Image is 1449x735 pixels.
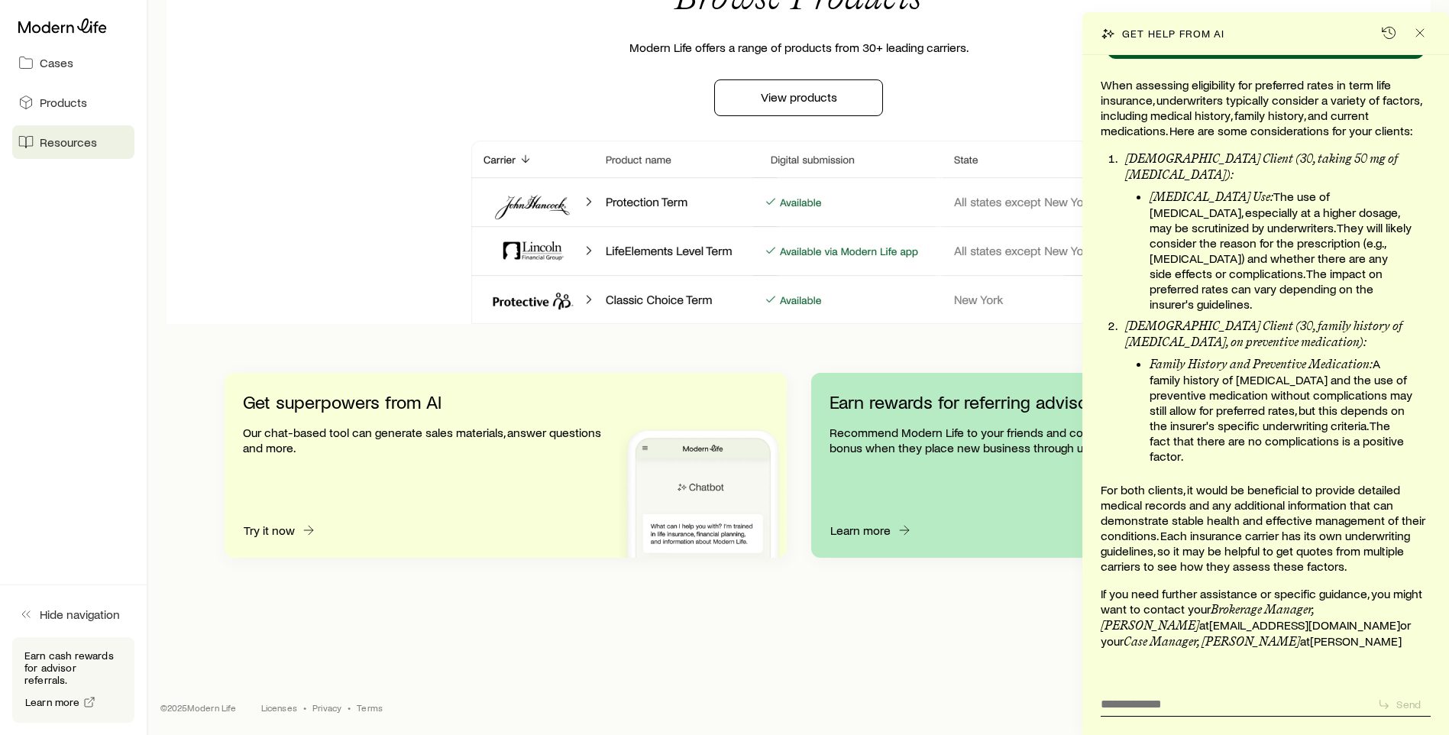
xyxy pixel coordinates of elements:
strong: [DEMOGRAPHIC_DATA] Client (30, family history of [MEDICAL_DATA], on preventive medication): [1125,319,1402,349]
p: Earn rewards for referring advisors [830,391,1233,413]
p: Get superpowers from AI [243,391,602,413]
a: Cases [12,46,134,79]
span: Products [40,95,87,110]
a: Products [12,86,134,119]
p: © 2025 Modern Life [160,701,237,714]
button: Send [1371,695,1431,714]
li: A family history of [MEDICAL_DATA] and the use of preventive medication without complications may... [1150,356,1412,464]
p: If you need further assistance or specific guidance, you might want to contact your at or your at . [1101,586,1431,665]
a: Terms [357,701,383,714]
span: • [303,701,306,714]
p: For both clients, it would be beneficial to provide detailed medical records and any additional i... [1101,482,1431,574]
a: Resources [12,125,134,159]
p: Our chat-based tool can generate sales materials, answer questions and more. [243,425,602,455]
li: The use of [MEDICAL_DATA], especially at a higher dosage, may be scrutinized by underwriters. The... [1150,189,1412,312]
a: Licenses [261,701,297,714]
span: Learn more [25,697,80,707]
button: Learn more [830,522,913,539]
p: Earn cash rewards for advisor referrals. [24,649,122,686]
strong: [DEMOGRAPHIC_DATA] Client (30, taking 50 mg of [MEDICAL_DATA]): [1125,151,1398,182]
span: Resources [40,134,97,150]
p: Get help from AI [1122,28,1224,40]
strong: Case Manager, [PERSON_NAME] [1124,634,1300,649]
button: Close [1409,22,1431,44]
p: Modern Life offers a range of products from 30+ leading carriers. [629,40,969,55]
button: Try it now [243,522,317,539]
img: Get superpowers from AI [619,419,786,558]
span: Cases [40,55,73,70]
img: Table listing avaliable insurance products and carriers. [445,141,1153,324]
span: Hide navigation [40,607,120,622]
a: [EMAIL_ADDRESS][DOMAIN_NAME] [1209,617,1400,632]
strong: [MEDICAL_DATA] Use: [1150,189,1273,204]
button: Hide navigation [12,597,134,631]
a: Privacy [312,701,341,714]
p: Recommend Modern Life to your friends and colleagues and you'll get a bonus when they place new b... [830,425,1233,455]
div: Earn cash rewards for advisor referrals.Learn more [12,637,134,723]
p: Send [1396,698,1421,711]
span: • [348,701,351,714]
strong: Family History and Preventive Medication: [1150,357,1373,371]
p: When assessing eligibility for preferred rates in term life insurance, underwriters typically con... [1101,77,1431,138]
a: View products [714,79,883,116]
